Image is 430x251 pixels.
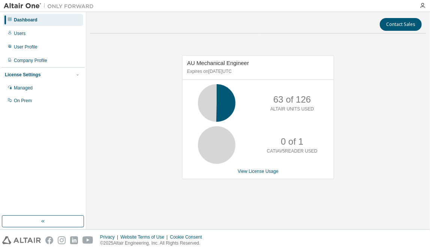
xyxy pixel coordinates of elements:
p: 63 of 126 [273,93,311,106]
div: Privacy [100,234,120,240]
button: Contact Sales [380,18,422,31]
img: youtube.svg [82,236,93,244]
div: User Profile [14,44,37,50]
div: Company Profile [14,57,47,64]
div: On Prem [14,98,32,104]
img: linkedin.svg [70,236,78,244]
div: License Settings [5,72,40,78]
p: 0 of 1 [281,135,303,148]
img: Altair One [4,2,97,10]
div: Managed [14,85,33,91]
p: Expires on [DATE] UTC [187,68,327,75]
a: View License Usage [238,169,279,174]
p: ALTAIR UNITS USED [270,106,314,112]
span: AU Mechanical Engineer [187,60,249,66]
p: © 2025 Altair Engineering, Inc. All Rights Reserved. [100,240,207,246]
img: altair_logo.svg [2,236,41,244]
img: instagram.svg [58,236,66,244]
div: Users [14,30,25,36]
div: Dashboard [14,17,37,23]
p: CATIAV5READER USED [267,148,318,154]
div: Website Terms of Use [120,234,170,240]
div: Cookie Consent [170,234,206,240]
img: facebook.svg [45,236,53,244]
